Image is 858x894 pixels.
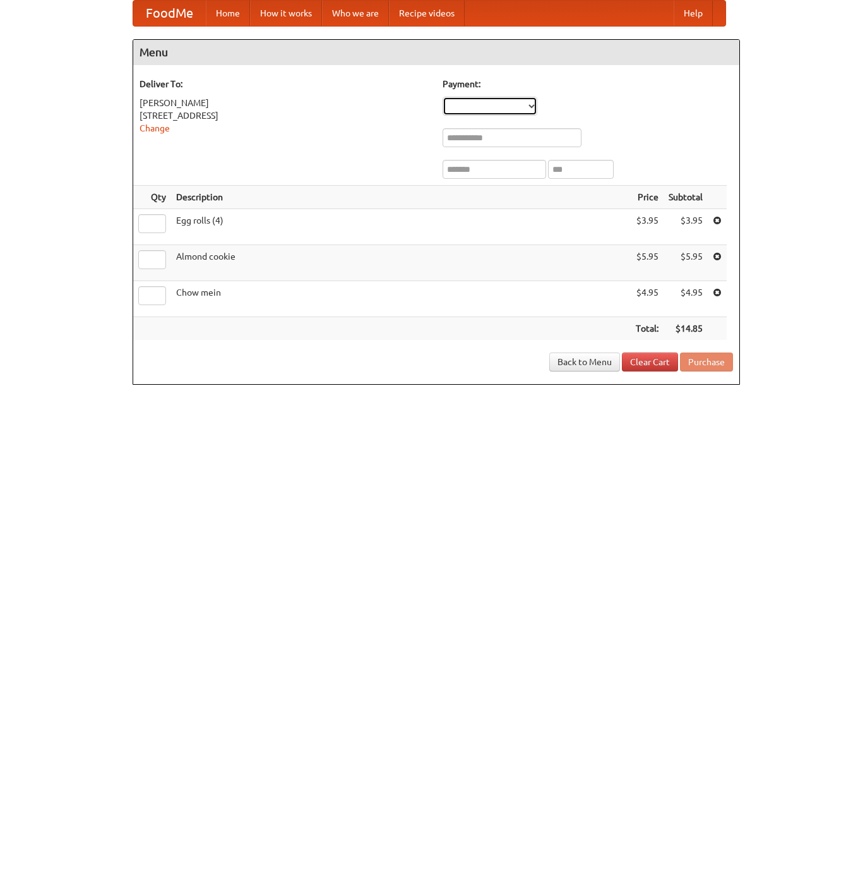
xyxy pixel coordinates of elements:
a: Clear Cart [622,353,678,371]
h5: Deliver To: [140,78,430,90]
td: $3.95 [664,209,708,245]
th: Price [631,186,664,209]
td: Chow mein [171,281,631,317]
button: Purchase [680,353,733,371]
div: [PERSON_NAME] [140,97,430,109]
th: Total: [631,317,664,341]
a: Home [206,1,250,26]
th: Subtotal [664,186,708,209]
div: [STREET_ADDRESS] [140,109,430,122]
td: $4.95 [631,281,664,317]
td: Egg rolls (4) [171,209,631,245]
a: Change [140,123,170,133]
th: Qty [133,186,171,209]
a: FoodMe [133,1,206,26]
a: Recipe videos [389,1,465,26]
td: $4.95 [664,281,708,317]
h5: Payment: [443,78,733,90]
td: Almond cookie [171,245,631,281]
th: $14.85 [664,317,708,341]
a: Who we are [322,1,389,26]
a: Help [674,1,713,26]
td: $3.95 [631,209,664,245]
td: $5.95 [664,245,708,281]
td: $5.95 [631,245,664,281]
a: Back to Menu [549,353,620,371]
h4: Menu [133,40,739,65]
th: Description [171,186,631,209]
a: How it works [250,1,322,26]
